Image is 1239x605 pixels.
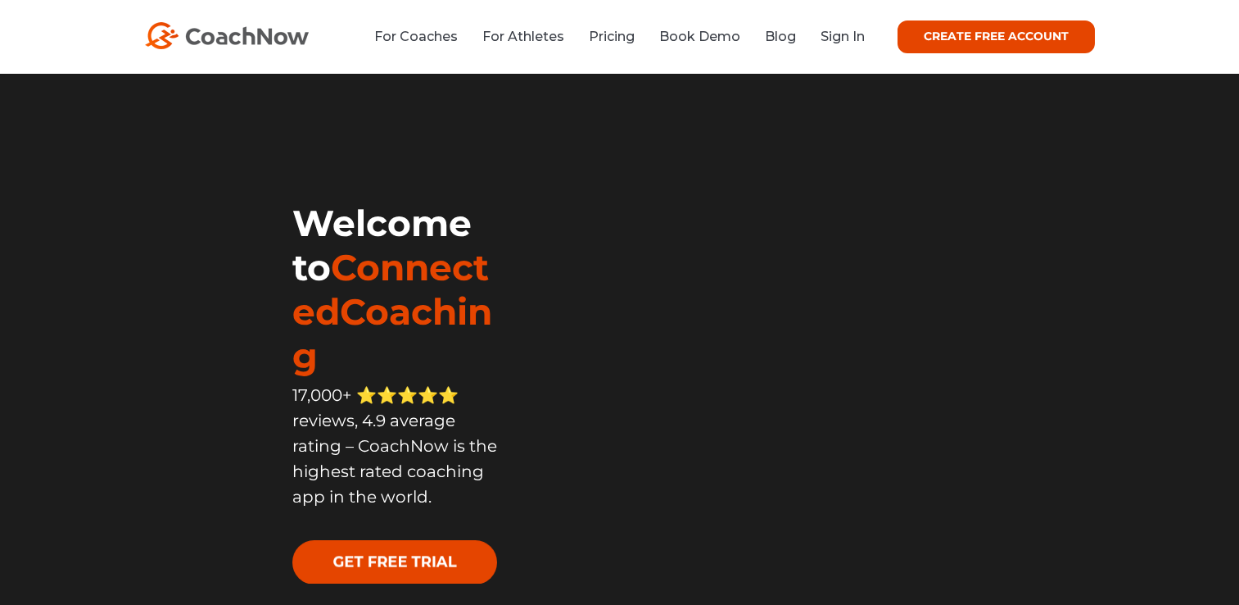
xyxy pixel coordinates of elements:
[145,22,309,49] img: CoachNow Logo
[292,385,497,507] span: 17,000+ ⭐️⭐️⭐️⭐️⭐️ reviews, 4.9 average rating – CoachNow is the highest rated coaching app in th...
[821,29,865,44] a: Sign In
[374,29,458,44] a: For Coaches
[659,29,740,44] a: Book Demo
[898,20,1095,53] a: CREATE FREE ACCOUNT
[589,29,635,44] a: Pricing
[292,201,502,378] h1: Welcome to
[482,29,564,44] a: For Athletes
[765,29,796,44] a: Blog
[292,540,497,584] img: GET FREE TRIAL
[292,245,492,378] span: ConnectedCoaching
